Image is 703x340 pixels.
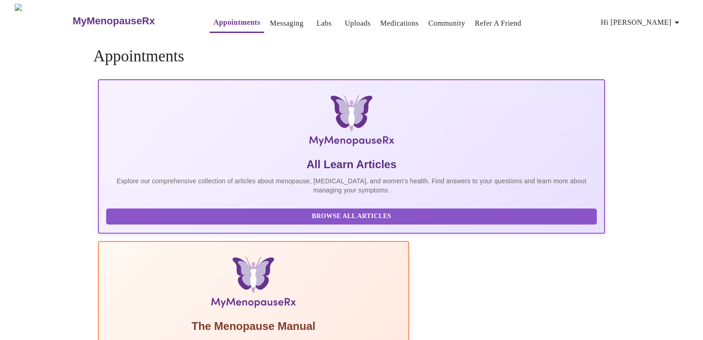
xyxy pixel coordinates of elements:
h3: MyMenopauseRx [73,15,155,27]
button: Community [425,14,469,33]
a: Medications [380,17,419,30]
h5: All Learn Articles [106,157,597,172]
button: Uploads [341,14,374,33]
button: Refer a Friend [471,14,525,33]
img: MyMenopauseRx Logo [15,4,71,38]
a: Uploads [345,17,371,30]
img: MyMenopauseRx Logo [182,95,520,150]
button: Hi [PERSON_NAME] [597,13,686,32]
span: Browse All Articles [115,211,588,222]
a: Community [428,17,465,30]
button: Browse All Articles [106,208,597,225]
button: Labs [309,14,339,33]
h5: The Menopause Manual [106,319,401,334]
a: Browse All Articles [106,212,599,219]
a: Refer a Friend [475,17,522,30]
button: Messaging [266,14,307,33]
a: Labs [317,17,332,30]
a: Appointments [213,16,260,29]
p: Explore our comprehensive collection of articles about menopause, [MEDICAL_DATA], and women's hea... [106,176,597,195]
h4: Appointments [93,47,610,66]
span: Hi [PERSON_NAME] [601,16,682,29]
img: Menopause Manual [153,257,354,312]
a: MyMenopauseRx [71,5,191,37]
a: Messaging [270,17,303,30]
button: Appointments [210,13,264,33]
button: Medications [377,14,422,33]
